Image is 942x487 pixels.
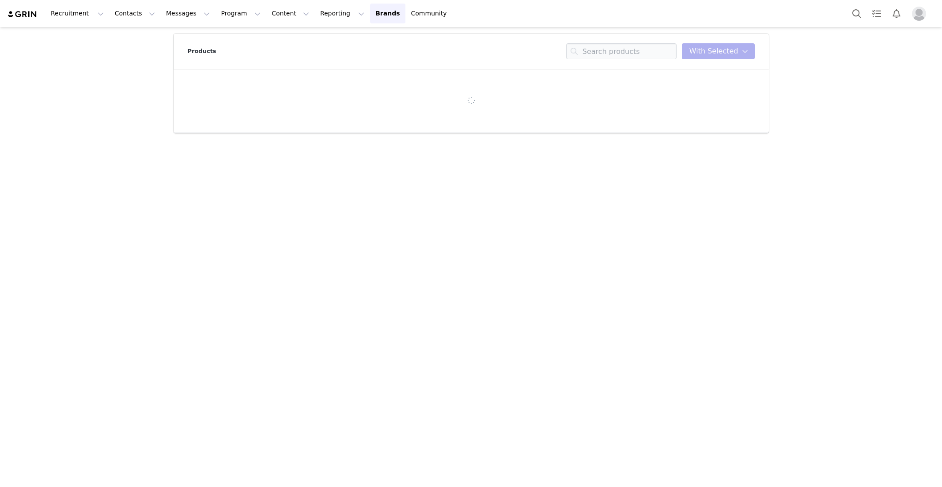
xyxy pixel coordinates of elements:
button: Messages [161,4,215,23]
button: Notifications [887,4,906,23]
img: grin logo [7,10,38,19]
button: Content [266,4,314,23]
a: Tasks [867,4,886,23]
button: Contacts [110,4,160,23]
button: Profile [907,7,935,21]
button: Program [216,4,266,23]
p: Products [188,47,216,56]
img: placeholder-profile.jpg [912,7,926,21]
button: Recruitment [45,4,109,23]
span: With Selected [689,46,738,57]
button: With Selected [682,43,755,59]
button: Search [847,4,866,23]
button: Reporting [315,4,370,23]
input: Search products [566,43,677,59]
a: Brands [370,4,405,23]
a: Community [406,4,456,23]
